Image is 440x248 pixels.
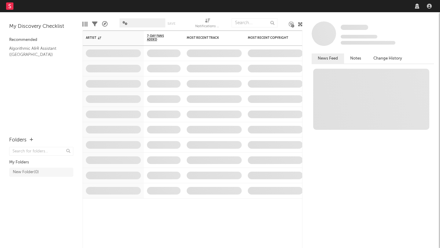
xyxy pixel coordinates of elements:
[312,53,344,64] button: News Feed
[341,25,368,30] span: Some Artist
[341,35,377,38] span: Tracking Since: [DATE]
[13,169,39,176] div: New Folder ( 0 )
[9,45,67,58] a: Algorithmic A&R Assistant ([GEOGRAPHIC_DATA])
[9,159,73,166] div: My Folders
[9,36,73,44] div: Recommended
[195,23,220,30] div: Notifications (Artist)
[341,24,368,31] a: Some Artist
[9,168,73,177] a: New Folder(0)
[9,23,73,30] div: My Discovery Checklist
[367,53,408,64] button: Change History
[86,36,132,40] div: Artist
[195,15,220,33] div: Notifications (Artist)
[102,15,108,33] div: A&R Pipeline
[248,36,294,40] div: Most Recent Copyright
[341,41,395,45] span: 0 fans last week
[187,36,233,40] div: Most Recent Track
[9,137,27,144] div: Folders
[147,34,171,42] span: 7-Day Fans Added
[344,53,367,64] button: Notes
[232,18,277,27] input: Search...
[9,147,73,156] input: Search for folders...
[82,15,87,33] div: Edit Columns
[92,15,97,33] div: Filters
[167,22,175,25] button: Save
